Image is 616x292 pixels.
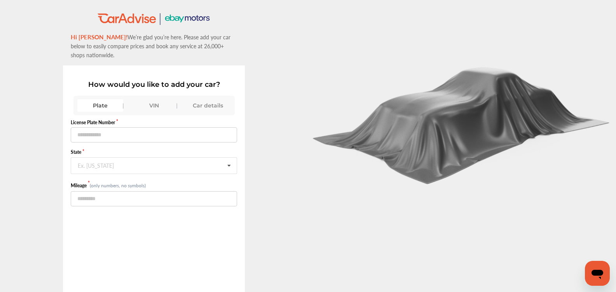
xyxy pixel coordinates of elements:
[585,261,610,286] iframe: Button to launch messaging window
[71,33,230,59] span: We’re glad you’re here. Please add your car below to easily compare prices and book any service a...
[71,182,89,189] label: Mileage
[71,149,237,155] label: State
[78,162,114,167] div: Ex. [US_STATE]
[71,80,237,89] p: How would you like to add your car?
[71,33,127,41] span: Hi [PERSON_NAME]!
[185,99,230,112] div: Car details
[71,119,237,126] label: License Plate Number
[90,182,146,189] small: (only numbers, no symbols)
[131,99,177,112] div: VIN
[77,99,123,112] div: Plate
